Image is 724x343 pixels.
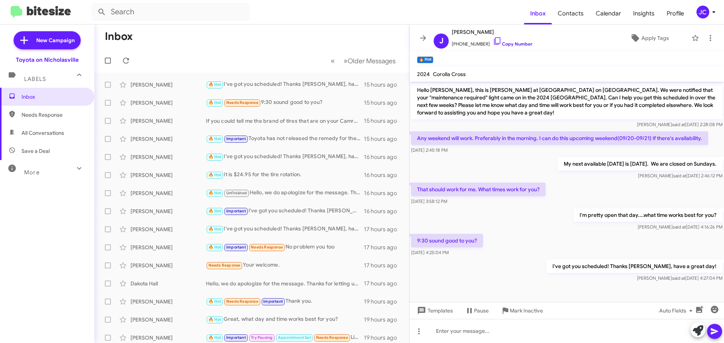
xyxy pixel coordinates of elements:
span: Important [226,335,246,340]
div: Hello, we do apologize for the message. Thanks for letting us know, we will update our records! H... [206,189,364,197]
span: Unfinished [226,191,247,195]
span: Needs Response [251,245,283,250]
div: Your welcome. [206,261,364,270]
span: Contacts [552,3,590,24]
div: 17 hours ago [364,280,403,287]
span: [PERSON_NAME] [DATE] 4:16:26 PM [638,224,722,230]
div: 15 hours ago [364,117,403,125]
button: Apply Tags [610,31,688,45]
button: Mark Inactive [495,304,549,317]
a: Calendar [590,3,627,24]
span: Needs Response [21,111,86,119]
span: « [331,56,335,66]
div: No problem you too [206,243,364,252]
div: I've got you scheduled! Thanks [PERSON_NAME], have a great day! [206,80,364,89]
div: [PERSON_NAME] [130,171,206,179]
div: Thank you. [206,297,364,306]
div: 17 hours ago [364,244,403,251]
span: [DATE] 4:25:04 PM [411,250,449,255]
span: Important [226,245,246,250]
div: [PERSON_NAME] [130,298,206,305]
button: Templates [410,304,459,317]
div: Dakota Hall [130,280,206,287]
span: Important [263,299,283,304]
div: Hello, we do apologize for the message. Thanks for letting us know, we will update our records! H... [206,280,364,287]
div: 16 hours ago [364,171,403,179]
span: Apply Tags [641,31,669,45]
a: New Campaign [14,31,81,49]
button: Pause [459,304,495,317]
span: [PERSON_NAME] [DATE] 4:27:04 PM [637,275,722,281]
span: More [24,169,40,176]
div: 15 hours ago [364,81,403,88]
span: J [439,35,443,47]
div: 17 hours ago [364,226,403,233]
span: 🔥 Hot [209,191,221,195]
div: 17 hours ago [364,262,403,269]
span: Try Pausing [251,335,273,340]
span: Appointment Set [278,335,311,340]
span: said at [672,122,685,127]
div: Great, what day and time works best for you? [206,315,364,324]
span: Needs Response [226,299,258,304]
div: 19 hours ago [364,316,403,323]
span: Mark Inactive [510,304,543,317]
div: I've got you scheduled! Thanks [PERSON_NAME], have a great day! [206,207,364,215]
span: Important [226,136,246,141]
span: Corolla Cross [433,71,466,78]
input: Search [91,3,250,21]
nav: Page navigation example [327,53,400,69]
span: Inbox [21,93,86,101]
p: That should work for me. What times work for you? [411,183,546,196]
p: My next available [DATE] is [DATE]. We are closed on Sundays. [558,157,722,171]
span: [PHONE_NUMBER] [452,37,532,48]
span: 🔥 Hot [209,227,221,232]
span: Needs Response [209,263,241,268]
span: 🔥 Hot [209,136,221,141]
div: 9:30 sound good to you? [206,98,364,107]
div: [PERSON_NAME] [130,334,206,341]
a: Copy Number [493,41,532,47]
div: [PERSON_NAME] [130,207,206,215]
p: I'm pretty open that day....what time works best for you? [574,208,722,222]
span: Labels [24,76,46,82]
div: It is $24.95 for the tire rotation. [206,171,364,179]
div: I've got you scheduled! Thanks [PERSON_NAME], have a great day! [206,225,364,233]
span: said at [673,224,686,230]
div: 16 hours ago [364,207,403,215]
div: 15 hours ago [364,135,403,143]
div: [PERSON_NAME] [130,262,206,269]
span: 🔥 Hot [209,209,221,213]
div: 19 hours ago [364,334,403,341]
span: 🔥 Hot [209,245,221,250]
h1: Inbox [105,30,133,43]
span: Templates [416,304,453,317]
span: 🔥 Hot [209,154,221,159]
a: Inbox [524,3,552,24]
span: Auto Fields [659,304,695,317]
span: [PERSON_NAME] [DATE] 2:28:08 PM [637,122,722,127]
div: [PERSON_NAME] [130,226,206,233]
span: 🔥 Hot [209,100,221,105]
div: 19 hours ago [364,298,403,305]
span: 🔥 Hot [209,82,221,87]
div: 16 hours ago [364,189,403,197]
span: said at [673,173,686,178]
div: I've got you scheduled! Thanks [PERSON_NAME], have a great day! [206,152,364,161]
span: » [344,56,348,66]
div: JC [696,6,709,18]
a: Profile [661,3,690,24]
div: [PERSON_NAME] [130,81,206,88]
div: [PERSON_NAME] [130,135,206,143]
button: JC [690,6,716,18]
a: Insights [627,3,661,24]
span: New Campaign [36,37,75,44]
div: [PERSON_NAME] [130,117,206,125]
span: [DATE] 3:58:12 PM [411,198,447,204]
span: Important [226,209,246,213]
div: [PERSON_NAME] [130,189,206,197]
span: 🔥 Hot [209,172,221,177]
span: 🔥 Hot [209,317,221,322]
